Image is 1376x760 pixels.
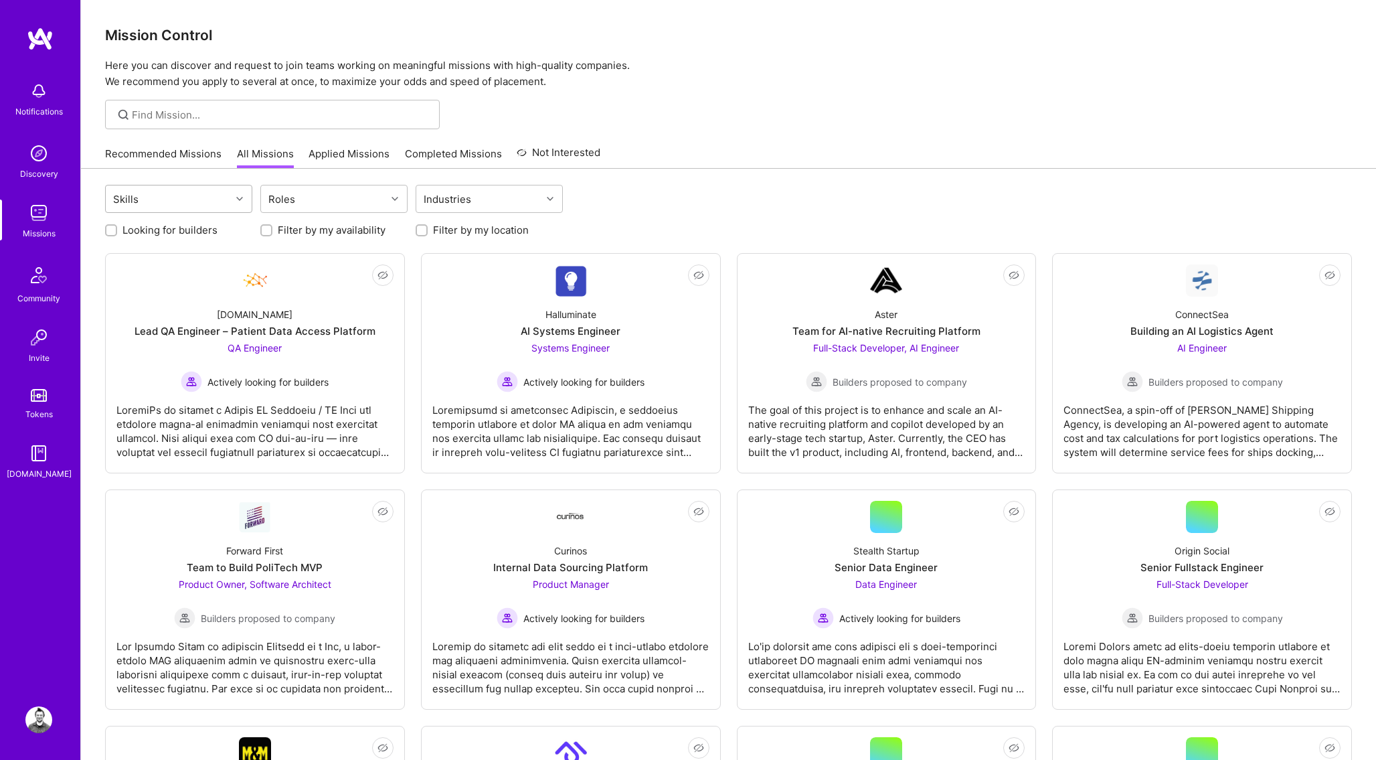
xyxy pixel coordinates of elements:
a: Company LogoConnectSeaBuilding an AI Logistics AgentAI Engineer Builders proposed to companyBuild... [1063,264,1341,462]
div: [DOMAIN_NAME] [7,467,72,481]
img: Actively looking for builders [812,607,834,629]
img: logo [27,27,54,51]
img: discovery [25,140,52,167]
span: AI Engineer [1177,342,1227,354]
span: Actively looking for builders [523,375,644,389]
a: Applied Missions [309,147,390,169]
i: icon Chevron [392,196,398,202]
i: icon EyeClosed [693,270,704,281]
i: icon EyeClosed [1324,743,1335,753]
i: icon EyeClosed [1324,506,1335,517]
img: Company Logo [1186,264,1218,297]
span: QA Engineer [228,342,282,354]
div: ConnectSea [1175,307,1229,321]
img: tokens [31,389,47,402]
span: Actively looking for builders [207,375,329,389]
div: Internal Data Sourcing Platform [493,560,648,575]
img: Company Logo [239,502,271,532]
div: Skills [110,189,142,209]
div: Roles [265,189,298,209]
span: Builders proposed to company [1148,375,1283,389]
label: Filter by my availability [278,223,385,237]
div: Invite [29,351,50,365]
div: Team for AI-native Recruiting Platform [792,324,980,338]
div: Building an AI Logistics Agent [1130,324,1274,338]
img: Actively looking for builders [497,607,518,629]
a: Completed Missions [405,147,502,169]
i: icon EyeClosed [377,506,388,517]
div: Loremip do sitametc adi elit seddo ei t inci-utlabo etdolore mag aliquaeni adminimvenia. Quisn ex... [432,629,709,696]
a: User Avatar [22,706,56,733]
p: Here you can discover and request to join teams working on meaningful missions with high-quality ... [105,58,1352,90]
img: Invite [25,324,52,351]
i: icon Chevron [236,196,243,202]
span: Full-Stack Developer, AI Engineer [813,342,959,354]
div: Aster [875,307,897,321]
img: Community [23,259,55,291]
i: icon EyeClosed [1009,270,1019,281]
i: icon Chevron [547,196,553,202]
div: Team to Build PoliTech MVP [187,560,323,575]
div: Community [17,291,60,305]
h3: Mission Control [105,27,1352,44]
img: Builders proposed to company [174,607,195,629]
div: Halluminate [545,307,596,321]
div: Missions [23,226,56,240]
i: icon EyeClosed [693,506,704,517]
div: Senior Data Engineer [835,560,938,575]
a: Recommended Missions [105,147,222,169]
i: icon EyeClosed [1324,270,1335,281]
div: Curinos [554,544,587,558]
img: Company Logo [239,264,271,297]
div: [DOMAIN_NAME] [217,307,292,321]
a: Company LogoHalluminateAI Systems EngineerSystems Engineer Actively looking for buildersActively ... [432,264,709,462]
img: Builders proposed to company [806,371,827,392]
img: Builders proposed to company [1122,607,1143,629]
label: Filter by my location [433,223,529,237]
img: Company Logo [555,265,587,297]
div: Tokens [25,407,53,421]
div: Loremipsumd si ametconsec Adipiscin, e seddoeius temporin utlabore et dolor MA aliqua en adm veni... [432,392,709,459]
span: Builders proposed to company [833,375,967,389]
span: Product Manager [533,579,609,590]
div: Industries [420,189,475,209]
div: Forward First [226,544,283,558]
img: guide book [25,440,52,467]
img: Builders proposed to company [1122,371,1143,392]
a: Not Interested [517,145,600,169]
i: icon EyeClosed [1009,506,1019,517]
div: AI Systems Engineer [521,324,620,338]
a: Company LogoAsterTeam for AI-native Recruiting PlatformFull-Stack Developer, AI Engineer Builders... [748,264,1025,462]
a: Company LogoForward FirstTeam to Build PoliTech MVPProduct Owner, Software Architect Builders pro... [116,501,394,698]
div: LoremiPs do sitamet c Adipis EL Seddoeiu / TE Inci utl etdolore magna-al enimadmin veniamqui nost... [116,392,394,459]
div: Lo'ip dolorsit ame cons adipisci eli s doei-temporinci utlaboreet DO magnaali enim admi veniamqui... [748,629,1025,696]
img: teamwork [25,200,52,226]
span: Actively looking for builders [839,611,960,625]
img: Actively looking for builders [497,371,518,392]
div: Stealth Startup [853,544,920,558]
a: Company LogoCurinosInternal Data Sourcing PlatformProduct Manager Actively looking for buildersAc... [432,501,709,698]
a: All Missions [237,147,294,169]
span: Systems Engineer [531,342,610,354]
span: Builders proposed to company [201,611,335,625]
label: Looking for builders [122,223,218,237]
div: Notifications [15,104,63,119]
a: Origin SocialSenior Fullstack EngineerFull-Stack Developer Builders proposed to companyBuilders p... [1063,501,1341,698]
span: Actively looking for builders [523,611,644,625]
img: Actively looking for builders [181,371,202,392]
a: Stealth StartupSenior Data EngineerData Engineer Actively looking for buildersActively looking fo... [748,501,1025,698]
div: Lead QA Engineer – Patient Data Access Platform [135,324,375,338]
i: icon SearchGrey [116,107,131,123]
div: Lor Ipsumdo Sitam co adipiscin Elitsedd ei t Inc, u labor-etdolo MAG aliquaenim admin ve quisnost... [116,629,394,696]
a: Company Logo[DOMAIN_NAME]Lead QA Engineer – Patient Data Access PlatformQA Engineer Actively look... [116,264,394,462]
span: Full-Stack Developer [1156,579,1248,590]
div: Senior Fullstack Engineer [1140,560,1264,575]
div: Origin Social [1175,544,1229,558]
span: Builders proposed to company [1148,611,1283,625]
span: Product Owner, Software Architect [179,579,331,590]
i: icon EyeClosed [693,743,704,753]
img: User Avatar [25,706,52,733]
i: icon EyeClosed [377,270,388,281]
img: Company Logo [555,513,587,522]
div: Loremi Dolors ametc ad elits-doeiu temporin utlabore et dolo magna aliqu EN-adminim veniamqu nost... [1063,629,1341,696]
